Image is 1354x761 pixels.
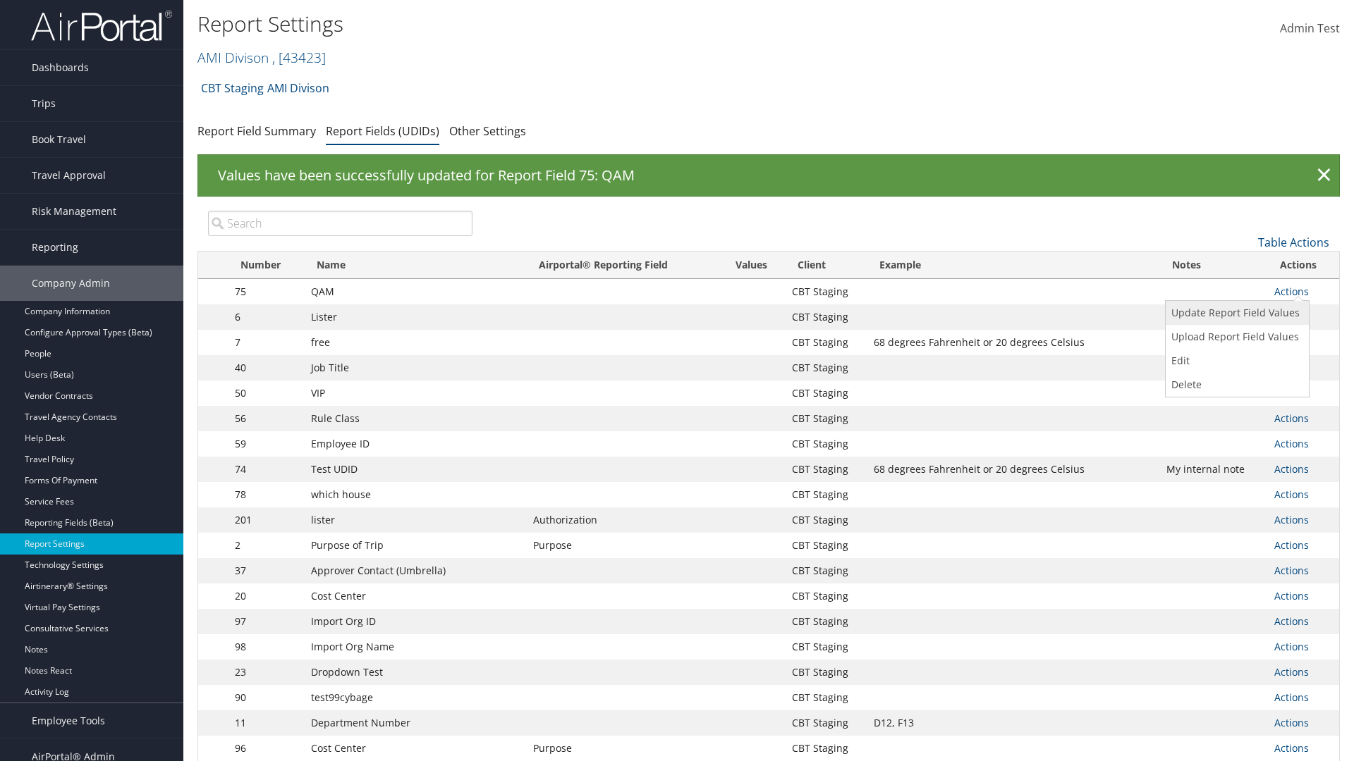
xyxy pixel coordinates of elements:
[1166,325,1305,349] a: Upload Report Field Values
[304,558,526,583] td: Approver Contact (Umbrella)
[785,431,867,457] td: CBT Staging
[304,252,526,279] th: Name
[228,304,304,330] td: 6
[785,634,867,660] td: CBT Staging
[228,457,304,482] td: 74
[267,74,329,102] a: AMI Divison
[785,406,867,431] td: CBT Staging
[1274,412,1309,425] a: Actions
[1274,462,1309,476] a: Actions
[32,703,105,738] span: Employee Tools
[1159,330,1267,355] td: My internal note
[197,48,326,67] a: AMI Divison
[1258,235,1329,250] a: Table Actions
[32,86,56,121] span: Trips
[198,252,228,279] th: : activate to sort column descending
[1274,564,1309,577] a: Actions
[867,710,1159,736] td: D12, F13
[197,154,1340,197] div: Values have been successfully updated for Report Field 75: QAM
[304,355,526,380] td: Job Title
[1274,285,1309,298] a: Actions
[1280,7,1340,51] a: Admin Test
[1166,349,1305,373] a: Edit
[1166,301,1305,325] a: Update Report Field Values
[304,710,526,736] td: Department Number
[228,583,304,609] td: 20
[785,507,867,533] td: CBT Staging
[867,330,1159,355] td: 68 degrees Fahrenheit or 20 degrees Celsius
[228,380,304,406] td: 50
[304,482,526,507] td: which house
[526,533,718,558] td: Purpose
[785,304,867,330] td: CBT Staging
[228,431,304,457] td: 59
[1159,252,1267,279] th: Notes
[201,74,264,102] a: CBT Staging
[228,330,304,355] td: 7
[228,558,304,583] td: 37
[1274,513,1309,526] a: Actions
[785,660,867,685] td: CBT Staging
[1274,538,1309,552] a: Actions
[785,252,867,279] th: Client
[1166,373,1305,397] a: Delete
[228,279,304,304] td: 75
[228,252,304,279] th: Number
[228,660,304,685] td: 23
[1274,589,1309,602] a: Actions
[32,122,86,157] span: Book Travel
[304,330,526,355] td: free
[304,533,526,558] td: Purpose of Trip
[1280,20,1340,36] span: Admin Test
[785,736,867,761] td: CBT Staging
[304,279,526,304] td: QAM
[1274,691,1309,704] a: Actions
[228,406,304,431] td: 56
[785,609,867,634] td: CBT Staging
[304,660,526,685] td: Dropdown Test
[304,634,526,660] td: Import Org Name
[304,457,526,482] td: Test UDID
[228,736,304,761] td: 96
[32,194,116,229] span: Risk Management
[304,583,526,609] td: Cost Center
[228,355,304,380] td: 40
[228,634,304,660] td: 98
[718,252,784,279] th: Values
[208,211,472,236] input: Search
[228,482,304,507] td: 78
[867,457,1159,482] td: 68 degrees Fahrenheit or 20 degrees Celsius
[304,609,526,634] td: Import Org ID
[526,252,718,279] th: Airportal&reg; Reporting Field
[1274,614,1309,628] a: Actions
[1274,665,1309,679] a: Actions
[785,533,867,558] td: CBT Staging
[32,158,106,193] span: Travel Approval
[449,123,526,139] a: Other Settings
[326,123,439,139] a: Report Fields (UDIDs)
[228,609,304,634] td: 97
[867,252,1159,279] th: Example
[304,507,526,533] td: lister
[785,482,867,507] td: CBT Staging
[1267,252,1339,279] th: Actions
[785,710,867,736] td: CBT Staging
[785,583,867,609] td: CBT Staging
[1159,457,1267,482] td: My internal note
[304,380,526,406] td: VIP
[228,710,304,736] td: 11
[32,266,110,301] span: Company Admin
[32,230,78,265] span: Reporting
[1312,161,1336,190] a: ×
[785,355,867,380] td: CBT Staging
[304,685,526,710] td: test99cybage
[197,9,959,39] h1: Report Settings
[304,406,526,431] td: Rule Class
[31,9,172,42] img: airportal-logo.png
[526,507,718,533] td: Authorization
[197,123,316,139] a: Report Field Summary
[1274,716,1309,729] a: Actions
[304,736,526,761] td: Cost Center
[785,457,867,482] td: CBT Staging
[785,279,867,304] td: CBT Staging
